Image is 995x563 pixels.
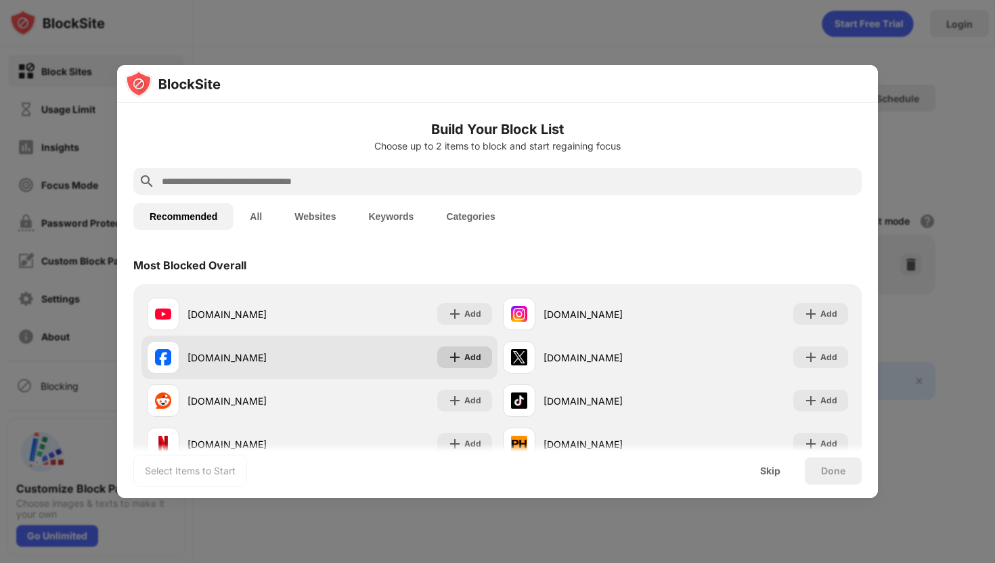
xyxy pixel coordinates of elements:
img: favicons [155,436,171,452]
div: [DOMAIN_NAME] [187,394,319,408]
div: Done [821,466,845,476]
div: [DOMAIN_NAME] [544,437,676,451]
img: search.svg [139,173,155,189]
div: [DOMAIN_NAME] [544,394,676,408]
div: Add [820,307,837,321]
img: logo-blocksite.svg [125,70,221,97]
div: [DOMAIN_NAME] [544,351,676,365]
img: favicons [511,392,527,409]
div: Add [820,437,837,451]
img: favicons [155,306,171,322]
div: [DOMAIN_NAME] [187,307,319,321]
button: Categories [430,203,511,230]
div: [DOMAIN_NAME] [187,351,319,365]
button: Websites [278,203,352,230]
div: Add [464,394,481,407]
div: Add [820,351,837,364]
img: favicons [511,306,527,322]
div: Select Items to Start [145,464,236,478]
button: Keywords [352,203,430,230]
div: Add [464,437,481,451]
div: Skip [760,466,780,476]
img: favicons [155,392,171,409]
h6: Build Your Block List [133,119,862,139]
img: favicons [511,436,527,452]
div: Most Blocked Overall [133,258,246,272]
div: Add [464,351,481,364]
img: favicons [511,349,527,365]
div: [DOMAIN_NAME] [187,437,319,451]
div: [DOMAIN_NAME] [544,307,676,321]
button: All [234,203,278,230]
img: favicons [155,349,171,365]
div: Add [464,307,481,321]
div: Choose up to 2 items to block and start regaining focus [133,141,862,152]
button: Recommended [133,203,234,230]
div: Add [820,394,837,407]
